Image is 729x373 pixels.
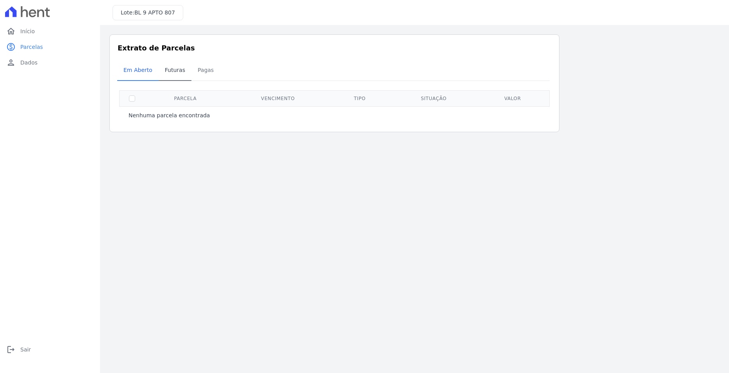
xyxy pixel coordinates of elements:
[20,59,38,66] span: Dados
[390,90,478,106] th: Situação
[118,43,551,53] h3: Extrato de Parcelas
[121,9,175,17] h3: Lote:
[20,27,35,35] span: Início
[129,111,210,119] p: Nenhuma parcela encontrada
[6,27,16,36] i: home
[330,90,390,106] th: Tipo
[193,62,218,78] span: Pagas
[160,62,190,78] span: Futuras
[6,345,16,354] i: logout
[3,23,97,39] a: homeInício
[226,90,330,106] th: Vencimento
[145,90,226,106] th: Parcela
[3,342,97,357] a: logoutSair
[478,90,548,106] th: Valor
[191,61,220,81] a: Pagas
[20,346,31,353] span: Sair
[20,43,43,51] span: Parcelas
[6,58,16,67] i: person
[134,9,175,16] span: BL 9 APTO 807
[6,42,16,52] i: paid
[117,61,159,81] a: Em Aberto
[119,62,157,78] span: Em Aberto
[3,55,97,70] a: personDados
[159,61,191,81] a: Futuras
[3,39,97,55] a: paidParcelas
